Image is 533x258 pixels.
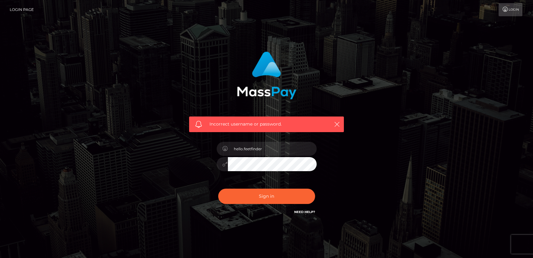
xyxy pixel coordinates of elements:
input: Username... [228,142,317,156]
a: Need Help? [294,210,315,214]
button: Sign in [218,189,315,204]
a: Login [499,3,522,16]
img: MassPay Login [237,52,296,99]
a: Login Page [10,3,34,16]
span: Incorrect username or password. [209,121,324,127]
